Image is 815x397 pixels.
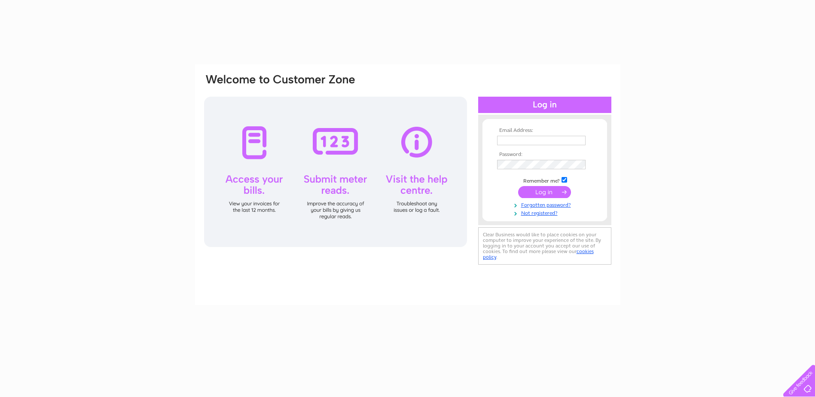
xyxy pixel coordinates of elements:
[483,248,594,260] a: cookies policy
[495,152,595,158] th: Password:
[497,200,595,208] a: Forgotten password?
[478,227,611,265] div: Clear Business would like to place cookies on your computer to improve your experience of the sit...
[497,208,595,217] a: Not registered?
[495,128,595,134] th: Email Address:
[518,186,571,198] input: Submit
[495,176,595,184] td: Remember me?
